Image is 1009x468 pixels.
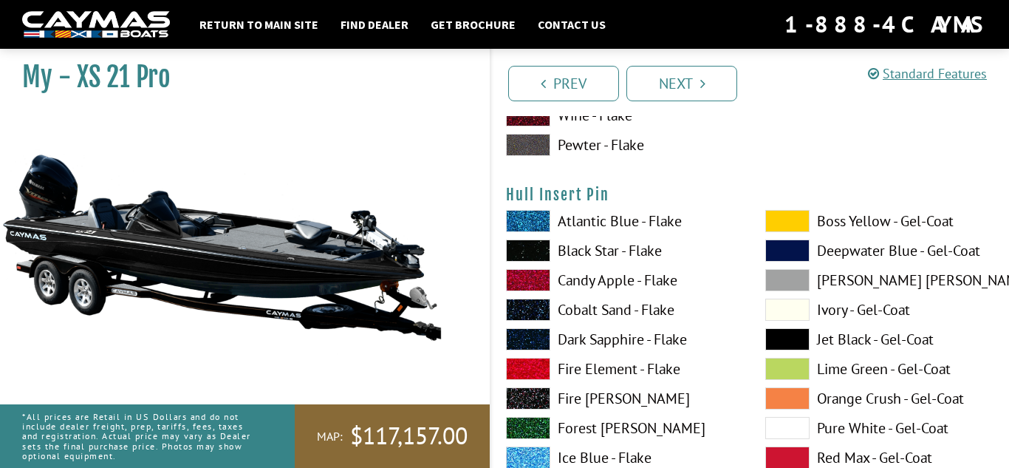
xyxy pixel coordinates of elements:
[506,417,736,439] label: Forest [PERSON_NAME]
[506,186,994,204] h4: Hull Insert Pin
[784,8,987,41] div: 1-888-4CAYMAS
[868,65,987,82] a: Standard Features
[530,15,613,34] a: Contact Us
[317,429,343,444] span: MAP:
[506,358,736,380] label: Fire Element - Flake
[192,15,326,34] a: Return to main site
[506,240,736,262] label: Black Star - Flake
[765,328,995,350] label: Jet Black - Gel-Coat
[506,328,736,350] label: Dark Sapphire - Flake
[765,358,995,380] label: Lime Green - Gel-Coat
[765,387,995,410] label: Orange Crush - Gel-Coat
[765,210,995,232] label: Boss Yellow - Gel-Coat
[350,421,468,452] span: $117,157.00
[765,417,995,439] label: Pure White - Gel-Coat
[504,64,1009,101] ul: Pagination
[508,66,619,101] a: Prev
[22,61,453,94] h1: My - XS 21 Pro
[295,404,490,468] a: MAP:$117,157.00
[626,66,737,101] a: Next
[765,299,995,321] label: Ivory - Gel-Coat
[22,404,261,468] p: *All prices are Retail in US Dollars and do not include dealer freight, prep, tariffs, fees, taxe...
[506,299,736,321] label: Cobalt Sand - Flake
[506,269,736,291] label: Candy Apple - Flake
[506,210,736,232] label: Atlantic Blue - Flake
[506,387,736,410] label: Fire [PERSON_NAME]
[765,269,995,291] label: [PERSON_NAME] [PERSON_NAME] - Gel-Coat
[22,11,170,38] img: white-logo-c9c8dbefe5ff5ceceb0f0178aa75bf4bb51f6bca0971e226c86eb53dfe498488.png
[765,240,995,262] label: Deepwater Blue - Gel-Coat
[506,134,736,156] label: Pewter - Flake
[423,15,523,34] a: Get Brochure
[333,15,416,34] a: Find Dealer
